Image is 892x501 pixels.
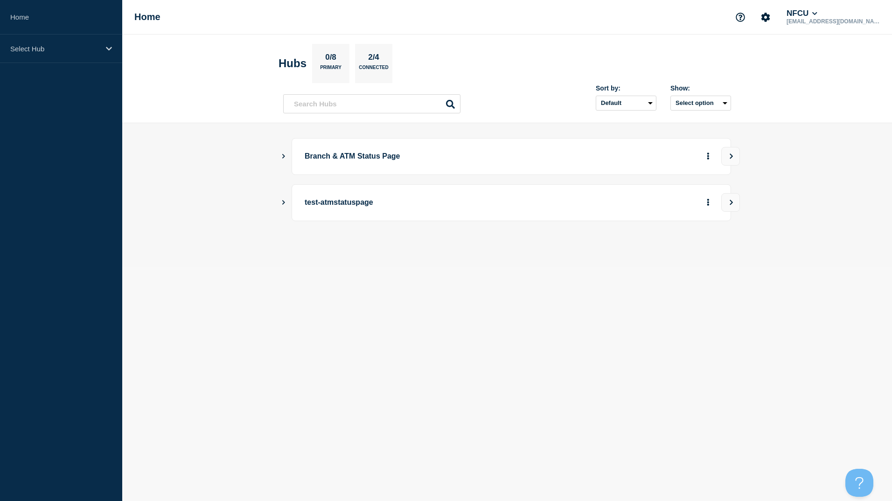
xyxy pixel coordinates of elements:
[785,9,819,18] button: NFCU
[10,45,100,53] p: Select Hub
[279,57,307,70] h2: Hubs
[134,12,160,22] h1: Home
[596,96,656,111] select: Sort by
[845,469,873,497] iframe: Help Scout Beacon - Open
[670,96,731,111] button: Select option
[756,7,775,27] button: Account settings
[365,53,383,65] p: 2/4
[305,194,563,211] p: test-atmstatuspage
[721,147,740,166] button: View
[721,193,740,212] button: View
[281,153,286,160] button: Show Connected Hubs
[731,7,750,27] button: Support
[283,94,460,113] input: Search Hubs
[702,194,714,211] button: More actions
[785,18,882,25] p: [EMAIL_ADDRESS][DOMAIN_NAME]
[320,65,341,75] p: Primary
[596,84,656,92] div: Sort by:
[281,199,286,206] button: Show Connected Hubs
[322,53,340,65] p: 0/8
[702,148,714,165] button: More actions
[305,148,563,165] p: Branch & ATM Status Page
[359,65,388,75] p: Connected
[670,84,731,92] div: Show:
